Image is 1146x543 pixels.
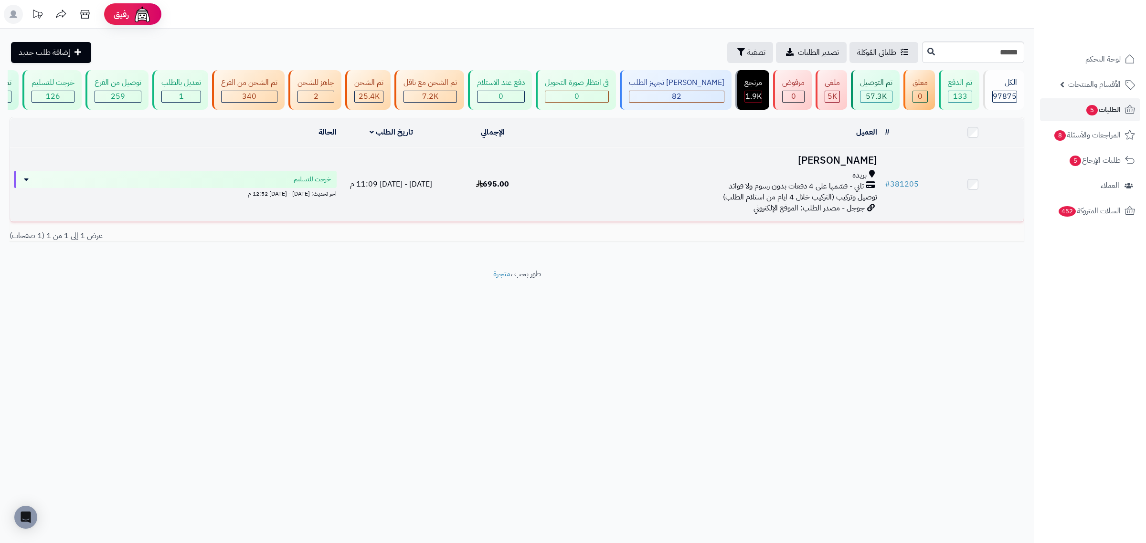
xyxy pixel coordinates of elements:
a: تم الشحن مع ناقل 7.2K [393,70,466,110]
div: 259 [95,91,141,102]
span: 25.4K [359,91,380,102]
div: دفع عند الاستلام [477,77,525,88]
a: تاريخ الطلب [370,126,413,138]
span: 126 [46,91,60,102]
a: الكل97875 [981,70,1026,110]
div: 7222 [404,91,456,102]
span: 452 [1058,206,1077,217]
span: الأقسام والمنتجات [1068,78,1121,91]
div: مرفوض [782,77,805,88]
a: في انتظار صورة التحويل 0 [534,70,618,110]
span: توصيل وتركيب (التركيب خلال 4 ايام من استلام الطلب) [723,191,877,203]
div: تم الشحن مع ناقل [403,77,457,88]
div: توصيل من الفرع [95,77,141,88]
a: الحالة [318,126,337,138]
a: الإجمالي [481,126,505,138]
span: 340 [242,91,256,102]
a: طلباتي المُوكلة [849,42,918,63]
div: الكل [992,77,1017,88]
div: Open Intercom Messenger [14,506,37,529]
a: الطلبات5 [1040,98,1140,121]
span: 0 [791,91,796,102]
a: العميل [856,126,877,138]
a: مرفوض 0 [771,70,814,110]
button: تصفية [727,42,773,63]
span: تصدير الطلبات [798,47,839,58]
div: 82 [629,91,724,102]
span: السلات المتروكة [1058,204,1121,218]
a: معلق 0 [902,70,937,110]
div: 25440 [355,91,383,102]
span: لوحة التحكم [1085,52,1121,66]
div: في انتظار صورة التحويل [545,77,609,88]
a: تصدير الطلبات [776,42,847,63]
div: 0 [545,91,608,102]
div: تم الدفع [948,77,972,88]
a: طلبات الإرجاع5 [1040,149,1140,172]
span: 695.00 [476,178,509,190]
div: جاهز للشحن [297,77,334,88]
span: طلبات الإرجاع [1069,154,1121,167]
span: 97875 [993,91,1017,102]
span: 57.3K [866,91,887,102]
span: رفيق [114,9,129,20]
a: ملغي 5K [814,70,849,110]
a: # [885,126,890,138]
div: تم الشحن من الفرع [221,77,277,88]
a: دفع عند الاستلام 0 [466,70,534,110]
span: 133 [953,91,967,102]
span: [DATE] - [DATE] 11:09 م [350,178,432,190]
a: [PERSON_NAME] تجهيز الطلب 82 [618,70,733,110]
span: 259 [111,91,125,102]
a: توصيل من الفرع 259 [84,70,150,110]
div: اخر تحديث: [DATE] - [DATE] 12:52 م [14,188,337,198]
div: 0 [477,91,524,102]
div: عرض 1 إلى 1 من 1 (1 صفحات) [2,230,517,241]
img: ai-face.png [133,5,152,24]
span: 2 [314,91,318,102]
span: طلباتي المُوكلة [857,47,896,58]
span: 5 [1086,104,1098,116]
span: 1.9K [745,91,762,102]
span: الطلبات [1085,103,1121,116]
a: خرجت للتسليم 126 [21,70,84,110]
span: 0 [499,91,503,102]
span: خرجت للتسليم [294,175,331,184]
a: تم الدفع 133 [937,70,981,110]
a: تم الشحن 25.4K [343,70,393,110]
span: 7.2K [422,91,438,102]
a: متجرة [493,268,510,280]
span: إضافة طلب جديد [19,47,70,58]
a: تم الشحن من الفرع 340 [210,70,286,110]
div: معلق [913,77,928,88]
div: مرتجع [744,77,762,88]
span: جوجل - مصدر الطلب: الموقع الإلكتروني [753,202,865,214]
a: جاهز للشحن 2 [286,70,343,110]
img: logo-2.png [1081,7,1137,27]
a: لوحة التحكم [1040,48,1140,71]
span: 5K [828,91,837,102]
a: تعديل بالطلب 1 [150,70,210,110]
a: إضافة طلب جديد [11,42,91,63]
div: 2 [298,91,334,102]
a: مرتجع 1.9K [733,70,771,110]
div: 1 [162,91,201,102]
span: تابي - قسّمها على 4 دفعات بدون رسوم ولا فوائد [729,181,864,192]
span: 1 [179,91,184,102]
a: العملاء [1040,174,1140,197]
div: [PERSON_NAME] تجهيز الطلب [629,77,724,88]
div: ملغي [825,77,840,88]
span: # [885,178,890,190]
a: تم التوصيل 57.3K [849,70,902,110]
span: تصفية [747,47,765,58]
div: 340 [222,91,277,102]
span: المراجعات والأسئلة [1053,128,1121,142]
h3: [PERSON_NAME] [547,155,877,166]
div: 126 [32,91,74,102]
div: 0 [913,91,927,102]
a: #381205 [885,178,919,190]
span: العملاء [1101,179,1119,192]
a: تحديثات المنصة [25,5,49,26]
a: السلات المتروكة452 [1040,199,1140,222]
div: تم الشحن [354,77,383,88]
